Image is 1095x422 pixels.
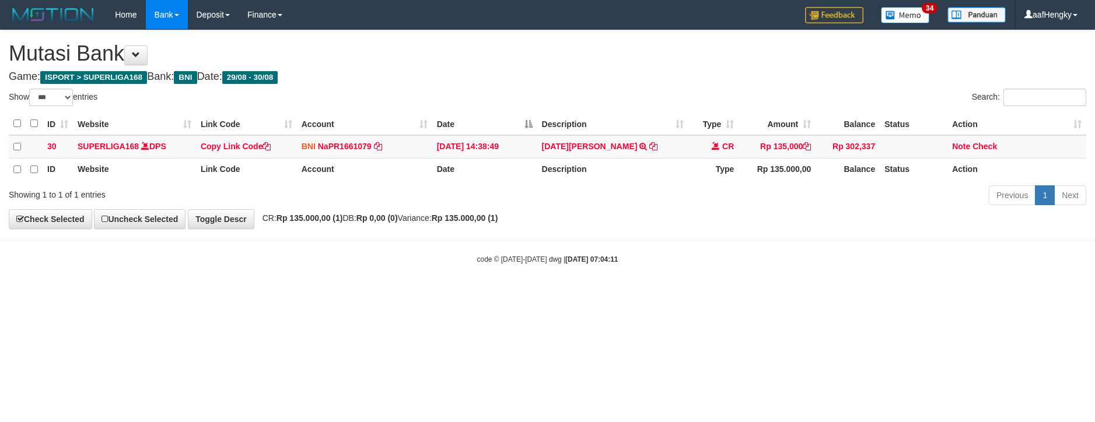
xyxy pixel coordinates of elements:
[73,112,196,135] th: Website: activate to sort column ascending
[947,7,1006,23] img: panduan.png
[297,112,432,135] th: Account: activate to sort column ascending
[40,71,147,84] span: ISPORT > SUPERLIGA168
[739,135,816,159] td: Rp 135,000
[73,135,196,159] td: DPS
[201,142,271,151] a: Copy Link Code
[47,142,57,151] span: 30
[29,89,73,106] select: Showentries
[803,142,811,151] a: Copy Rp 135,000 to clipboard
[722,142,734,151] span: CR
[277,213,343,223] strong: Rp 135.000,00 (1)
[477,255,618,263] small: code © [DATE]-[DATE] dwg |
[9,89,97,106] label: Show entries
[947,112,1086,135] th: Action: activate to sort column ascending
[174,71,197,84] span: BNI
[816,112,880,135] th: Balance
[9,71,1086,83] h4: Game: Bank: Date:
[688,158,739,181] th: Type
[805,7,863,23] img: Feedback.jpg
[947,158,1086,181] th: Action
[537,112,689,135] th: Description: activate to sort column ascending
[972,89,1086,106] label: Search:
[9,42,1086,65] h1: Mutasi Bank
[9,184,447,201] div: Showing 1 to 1 of 1 entries
[922,3,937,13] span: 34
[432,213,498,223] strong: Rp 135.000,00 (1)
[816,158,880,181] th: Balance
[432,112,537,135] th: Date: activate to sort column descending
[972,142,997,151] a: Check
[1003,89,1086,106] input: Search:
[302,142,316,151] span: BNI
[318,142,372,151] a: NaPR1661079
[9,209,92,229] a: Check Selected
[542,142,638,151] a: [DATE][PERSON_NAME]
[43,112,73,135] th: ID: activate to sort column ascending
[257,213,498,223] span: CR: DB: Variance:
[9,6,97,23] img: MOTION_logo.png
[222,71,278,84] span: 29/08 - 30/08
[297,158,432,181] th: Account
[73,158,196,181] th: Website
[43,158,73,181] th: ID
[374,142,382,151] a: Copy NaPR1661079 to clipboard
[1035,185,1055,205] a: 1
[196,158,297,181] th: Link Code
[94,209,186,229] a: Uncheck Selected
[188,209,254,229] a: Toggle Descr
[432,135,537,159] td: [DATE] 14:38:49
[952,142,970,151] a: Note
[537,158,689,181] th: Description
[688,112,739,135] th: Type: activate to sort column ascending
[1054,185,1086,205] a: Next
[739,112,816,135] th: Amount: activate to sort column ascending
[649,142,657,151] a: Copy RAJA GEYZA SAPUTRA to clipboard
[356,213,398,223] strong: Rp 0,00 (0)
[816,135,880,159] td: Rp 302,337
[989,185,1035,205] a: Previous
[739,158,816,181] th: Rp 135.000,00
[880,158,947,181] th: Status
[880,112,947,135] th: Status
[432,158,537,181] th: Date
[881,7,930,23] img: Button%20Memo.svg
[196,112,297,135] th: Link Code: activate to sort column ascending
[565,255,618,263] strong: [DATE] 07:04:11
[78,142,139,151] a: SUPERLIGA168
